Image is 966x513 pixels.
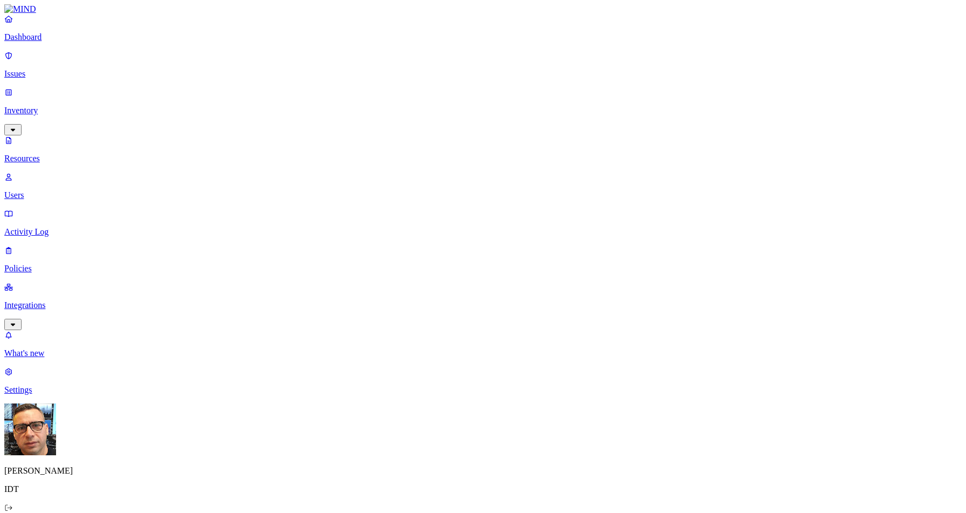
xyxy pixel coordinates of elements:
[4,367,962,395] a: Settings
[4,403,56,455] img: Edgar Rincon
[4,69,962,79] p: Issues
[4,245,962,273] a: Policies
[4,172,962,200] a: Users
[4,300,962,310] p: Integrations
[4,385,962,395] p: Settings
[4,190,962,200] p: Users
[4,209,962,237] a: Activity Log
[4,282,962,329] a: Integrations
[4,348,962,358] p: What's new
[4,106,962,115] p: Inventory
[4,227,962,237] p: Activity Log
[4,4,962,14] a: MIND
[4,4,36,14] img: MIND
[4,135,962,163] a: Resources
[4,51,962,79] a: Issues
[4,484,962,494] p: IDT
[4,466,962,476] p: [PERSON_NAME]
[4,87,962,134] a: Inventory
[4,264,962,273] p: Policies
[4,154,962,163] p: Resources
[4,330,962,358] a: What's new
[4,14,962,42] a: Dashboard
[4,32,962,42] p: Dashboard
